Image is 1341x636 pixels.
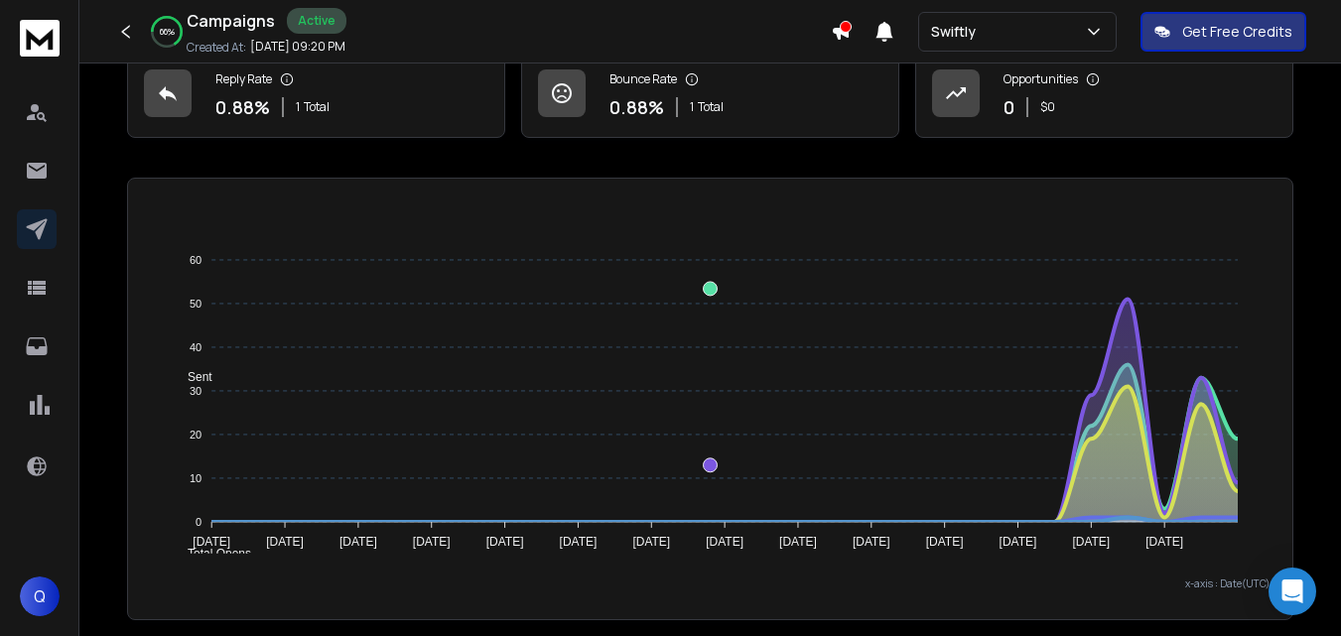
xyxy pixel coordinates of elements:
button: Q [20,576,60,616]
h1: Campaigns [187,9,275,33]
tspan: 10 [190,472,201,484]
tspan: 30 [190,385,201,397]
p: Get Free Credits [1182,22,1292,42]
p: $ 0 [1040,99,1055,115]
span: Total [698,99,724,115]
tspan: [DATE] [1073,535,1111,549]
button: Get Free Credits [1140,12,1306,52]
tspan: 20 [190,429,201,441]
tspan: [DATE] [413,535,451,549]
p: Swiftly [931,22,984,42]
p: 0.88 % [609,93,664,121]
p: Bounce Rate [609,71,677,87]
p: Opportunities [1004,71,1078,87]
tspan: [DATE] [559,535,597,549]
tspan: [DATE] [193,535,230,549]
tspan: [DATE] [853,535,890,549]
tspan: 60 [190,254,201,266]
a: Opportunities0$0 [915,53,1293,138]
div: Active [287,8,346,34]
a: Bounce Rate0.88%1Total [521,53,899,138]
p: Created At: [187,40,246,56]
tspan: 40 [190,341,201,353]
tspan: [DATE] [706,535,743,549]
span: 1 [296,99,300,115]
tspan: [DATE] [1146,535,1184,549]
p: Reply Rate [215,71,272,87]
p: x-axis : Date(UTC) [144,576,1276,591]
p: 0 [1004,93,1014,121]
tspan: [DATE] [339,535,377,549]
tspan: [DATE] [779,535,817,549]
span: 1 [690,99,694,115]
tspan: [DATE] [632,535,670,549]
span: Total [304,99,330,115]
tspan: 50 [190,298,201,310]
tspan: 0 [196,516,201,528]
span: Total Opens [173,547,251,561]
tspan: [DATE] [1000,535,1037,549]
p: 66 % [160,26,175,38]
img: logo [20,20,60,57]
a: Reply Rate0.88%1Total [127,53,505,138]
tspan: [DATE] [926,535,964,549]
tspan: [DATE] [266,535,304,549]
p: 0.88 % [215,93,270,121]
tspan: [DATE] [486,535,524,549]
div: Open Intercom Messenger [1269,568,1316,615]
span: Sent [173,370,212,384]
p: [DATE] 09:20 PM [250,39,345,55]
